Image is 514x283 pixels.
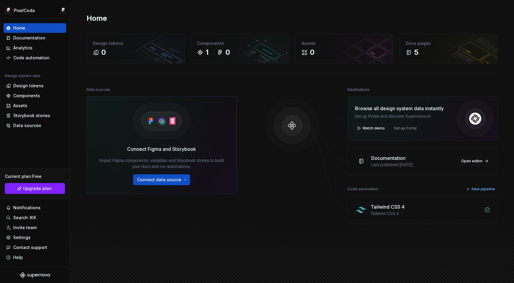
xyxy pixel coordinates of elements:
div: Design tokens [93,40,179,46]
a: Assets0 [295,34,393,64]
div: Documentation [371,154,405,162]
svg: Supernova Logo [20,272,50,278]
button: Contact support [4,243,66,252]
span: Connect data source [137,177,181,183]
button: Watch demo [355,124,387,132]
button: Connect data source [133,174,190,185]
div: Analytics [13,45,32,51]
a: Open editor [458,157,490,165]
div: Browse all design system data instantly [355,105,444,112]
a: Design tokens0 [87,34,185,64]
a: Settings [4,233,66,242]
a: Documentation [4,33,66,43]
div: Code automation [347,185,378,193]
span: Open editor [461,159,483,163]
div: Last published [DATE] [371,162,455,168]
span: Upgrade plan [23,185,52,191]
div: Notifications [13,205,41,211]
div: 0 [310,48,314,57]
div: Data sources [13,123,41,129]
div: 0 [101,48,106,57]
div: Components [13,93,40,99]
div: 0 [225,48,230,57]
div: Design system data [5,73,40,78]
div: 1 [206,48,209,57]
div: Code automation [13,55,50,61]
div: Components [197,40,283,46]
a: Components [4,91,66,101]
button: Notifications [4,203,66,213]
a: Components10 [191,34,289,64]
h2: Home [87,14,107,23]
div: Data sources [87,86,110,94]
span: Watch demo [363,126,385,131]
div: Destinations [347,86,370,94]
button: Help [4,253,66,262]
a: Analytics [4,43,66,53]
div: Assets [301,40,387,46]
div: Invite team [13,225,37,231]
div: Settings [13,235,31,241]
button: Search ⌘K [4,213,66,222]
a: Code automation [4,53,66,63]
div: Storybook stories [13,113,50,119]
a: Design tokens [4,81,66,91]
a: Invite team [4,223,66,232]
a: Storybook stories [4,111,66,120]
div: Contact support [13,244,47,250]
div: Tailwind CSS 4 [371,203,405,210]
div: Import Figma components, variables and Storybook stories to build your docs and run automations. [95,157,228,169]
div: PixelCoda [14,8,35,14]
div: Documentation [13,35,45,41]
div: Design tokens [13,83,44,89]
a: Assets [4,101,66,110]
a: Docs pages5 [399,34,498,64]
a: Upgrade plan [5,183,65,194]
div: 5 [414,48,418,57]
div: Connect Figma and Storybook [127,145,196,153]
div: Current plan : Free [5,173,65,179]
div: Home [13,25,25,31]
div: Docs pages [406,40,491,46]
button: PixelCodaCasianus [1,4,69,17]
a: Home [4,23,66,33]
button: New pipeline [464,185,498,193]
div: Assets [13,103,27,109]
a: Data sources [4,121,66,130]
div: Set up Portal and discover Supernova AI. [355,113,444,119]
div: Tailwind CSS 4 [371,210,481,216]
span: New pipeline [472,187,495,191]
img: 38f1949f-c2f7-44ec-9998-0eb4718b261a.png [4,7,11,14]
div: Help [13,254,23,260]
div: Search ⌘K [13,215,36,221]
img: Casianus [59,7,66,14]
